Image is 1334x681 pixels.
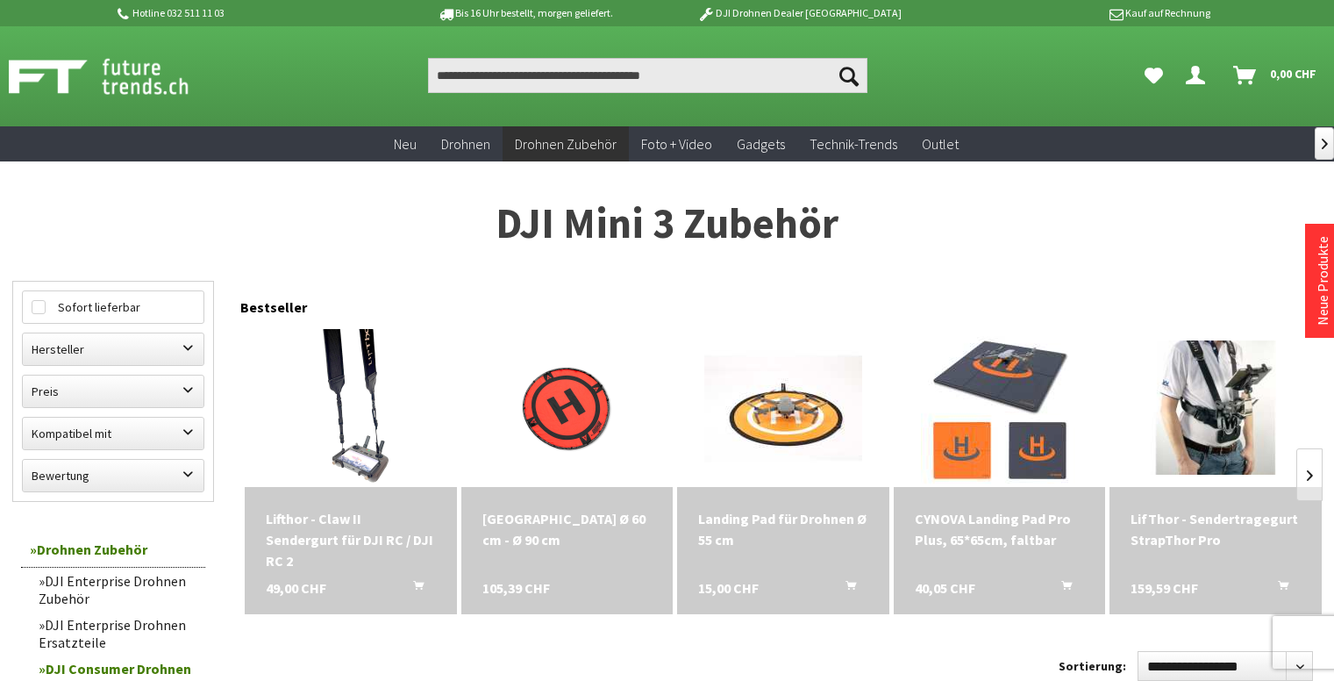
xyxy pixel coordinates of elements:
img: CYNOVA Landing Pad Pro Plus, 65*65cm, faltbar [921,329,1079,487]
div: Landing Pad für Drohnen Ø 55 cm [698,508,868,550]
label: Bewertung [23,460,203,491]
div: Bestseller [240,281,1322,325]
a: CYNOVA Landing Pad Pro Plus, 65*65cm, faltbar 40,05 CHF In den Warenkorb [915,508,1085,550]
div: CYNOVA Landing Pad Pro Plus, 65*65cm, faltbar [915,508,1085,550]
img: Hoodman Landeplatz Ø 60 cm - Ø 90 cm [488,329,646,487]
a: Landing Pad für Drohnen Ø 55 cm 15,00 CHF In den Warenkorb [698,508,868,550]
h1: DJI Mini 3 Zubehör [12,202,1322,246]
span: Gadgets [737,135,785,153]
img: Landing Pad für Drohnen Ø 55 cm [704,329,862,487]
p: Kauf auf Rechnung [937,3,1210,24]
a: Drohnen Zubehör [503,126,629,162]
a: Dein Konto [1179,58,1219,93]
span: Technik-Trends [810,135,897,153]
label: Sortierung: [1059,652,1126,680]
a: Drohnen [429,126,503,162]
span: Drohnen [441,135,490,153]
a: Lifthor - Claw II Sendergurt für DJI RC / DJI RC 2 49,00 CHF In den Warenkorb [266,508,436,571]
a: Neu [382,126,429,162]
a: Outlet [910,126,971,162]
a: Drohnen Zubehör [21,532,205,568]
div: LifThor - Sendertragegurt StrapThor Pro [1131,508,1301,550]
a: DJI Enterprise Drohnen Zubehör [30,568,205,612]
a: [GEOGRAPHIC_DATA] Ø 60 cm - Ø 90 cm 105,39 CHF [482,508,653,550]
a: Gadgets [724,126,797,162]
span: 159,59 CHF [1131,577,1198,599]
span:  [1322,139,1328,149]
img: Shop Futuretrends - zur Startseite wechseln [9,54,227,98]
input: Produkt, Marke, Kategorie, EAN, Artikelnummer… [428,58,867,93]
a: LifThor - Sendertragegurt StrapThor Pro 159,59 CHF In den Warenkorb [1131,508,1301,550]
span: 105,39 CHF [482,577,550,599]
a: Warenkorb [1226,58,1325,93]
label: Hersteller [23,333,203,365]
span: Drohnen Zubehör [515,135,617,153]
span: 40,05 CHF [915,577,975,599]
span: 49,00 CHF [266,577,326,599]
label: Preis [23,376,203,407]
span: 0,00 CHF [1270,60,1316,88]
span: Foto + Video [641,135,712,153]
span: Neu [394,135,417,153]
a: Technik-Trends [797,126,910,162]
div: [GEOGRAPHIC_DATA] Ø 60 cm - Ø 90 cm [482,508,653,550]
div: Lifthor - Claw II Sendergurt für DJI RC / DJI RC 2 [266,508,436,571]
label: Sofort lieferbar [23,291,203,323]
p: Hotline 032 511 11 03 [115,3,389,24]
a: Meine Favoriten [1136,58,1172,93]
button: In den Warenkorb [392,577,434,600]
button: In den Warenkorb [824,577,867,600]
label: Kompatibel mit [23,418,203,449]
img: Lifthor - Claw II Sendergurt für DJI RC / DJI RC 2 [293,329,409,487]
img: LifThor - Sendertragegurt StrapThor Pro [1109,340,1322,474]
a: DJI Enterprise Drohnen Ersatzteile [30,612,205,656]
p: Bis 16 Uhr bestellt, morgen geliefert. [389,3,662,24]
button: Suchen [831,58,867,93]
span: Outlet [922,135,959,153]
a: Neue Produkte [1314,236,1331,326]
p: DJI Drohnen Dealer [GEOGRAPHIC_DATA] [662,3,936,24]
a: Foto + Video [629,126,724,162]
button: In den Warenkorb [1257,577,1299,600]
button: In den Warenkorb [1040,577,1082,600]
span: 15,00 CHF [698,577,759,599]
